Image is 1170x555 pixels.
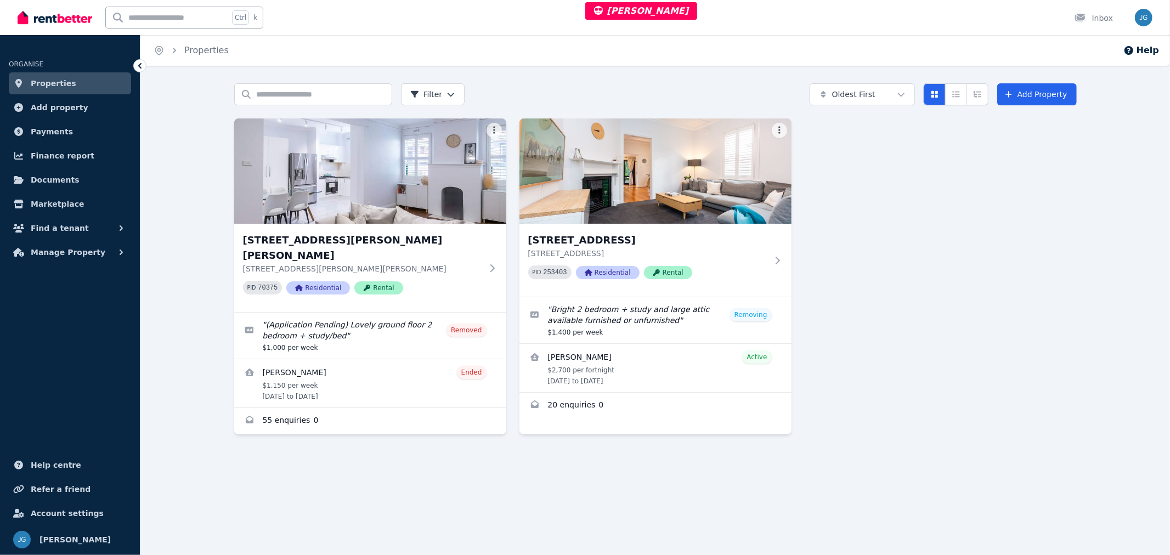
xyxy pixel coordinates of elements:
[31,197,84,211] span: Marketplace
[234,118,506,312] a: 3/18 Manion Ave, Rose Bay[STREET_ADDRESS][PERSON_NAME][PERSON_NAME][STREET_ADDRESS][PERSON_NAME][...
[810,83,915,105] button: Oldest First
[9,217,131,239] button: Find a tenant
[243,233,482,263] h3: [STREET_ADDRESS][PERSON_NAME][PERSON_NAME]
[184,45,229,55] a: Properties
[519,297,792,343] a: Edit listing: Bright 2 bedroom + study and large attic available furnished or unfurnished
[234,359,506,407] a: View details for Florian Kaumanns
[9,60,43,68] span: ORGANISE
[31,101,88,114] span: Add property
[39,533,111,546] span: [PERSON_NAME]
[31,77,76,90] span: Properties
[31,458,81,472] span: Help centre
[9,478,131,500] a: Refer a friend
[945,83,967,105] button: Compact list view
[9,241,131,263] button: Manage Property
[31,125,73,138] span: Payments
[487,123,502,138] button: More options
[9,193,131,215] a: Marketplace
[243,263,482,274] p: [STREET_ADDRESS][PERSON_NAME][PERSON_NAME]
[232,10,249,25] span: Ctrl
[528,233,767,248] h3: [STREET_ADDRESS]
[31,483,91,496] span: Refer a friend
[234,118,506,224] img: 3/18 Manion Ave, Rose Bay
[410,89,443,100] span: Filter
[519,344,792,392] a: View details for Rechelle Carroll
[13,531,31,548] img: Jeremy Goldschmidt
[832,89,875,100] span: Oldest First
[140,35,242,66] nav: Breadcrumb
[253,13,257,22] span: k
[924,83,946,105] button: Card view
[258,284,278,292] code: 70375
[9,97,131,118] a: Add property
[31,507,104,520] span: Account settings
[9,145,131,167] a: Finance report
[1123,44,1159,57] button: Help
[1135,9,1152,26] img: Jeremy Goldschmidt
[9,169,131,191] a: Documents
[533,269,541,275] small: PID
[401,83,465,105] button: Filter
[9,454,131,476] a: Help centre
[31,149,94,162] span: Finance report
[519,118,792,297] a: 3/17 Gipps Street, Bronte[STREET_ADDRESS][STREET_ADDRESS]PID 253403ResidentialRental
[1075,13,1113,24] div: Inbox
[924,83,988,105] div: View options
[31,246,105,259] span: Manage Property
[9,502,131,524] a: Account settings
[247,285,256,291] small: PID
[31,222,89,235] span: Find a tenant
[9,72,131,94] a: Properties
[997,83,1077,105] a: Add Property
[234,408,506,434] a: Enquiries for 3/18 Manion Ave, Rose Bay
[9,121,131,143] a: Payments
[644,266,692,279] span: Rental
[18,9,92,26] img: RentBetter
[354,281,403,295] span: Rental
[519,118,792,224] img: 3/17 Gipps Street, Bronte
[31,173,80,186] span: Documents
[966,83,988,105] button: Expanded list view
[528,248,767,259] p: [STREET_ADDRESS]
[772,123,787,138] button: More options
[286,281,350,295] span: Residential
[234,313,506,359] a: Edit listing: (Application Pending) Lovely ground floor 2 bedroom + study/bed
[576,266,640,279] span: Residential
[519,393,792,419] a: Enquiries for 3/17 Gipps Street, Bronte
[594,5,689,16] span: [PERSON_NAME]
[543,269,567,276] code: 253403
